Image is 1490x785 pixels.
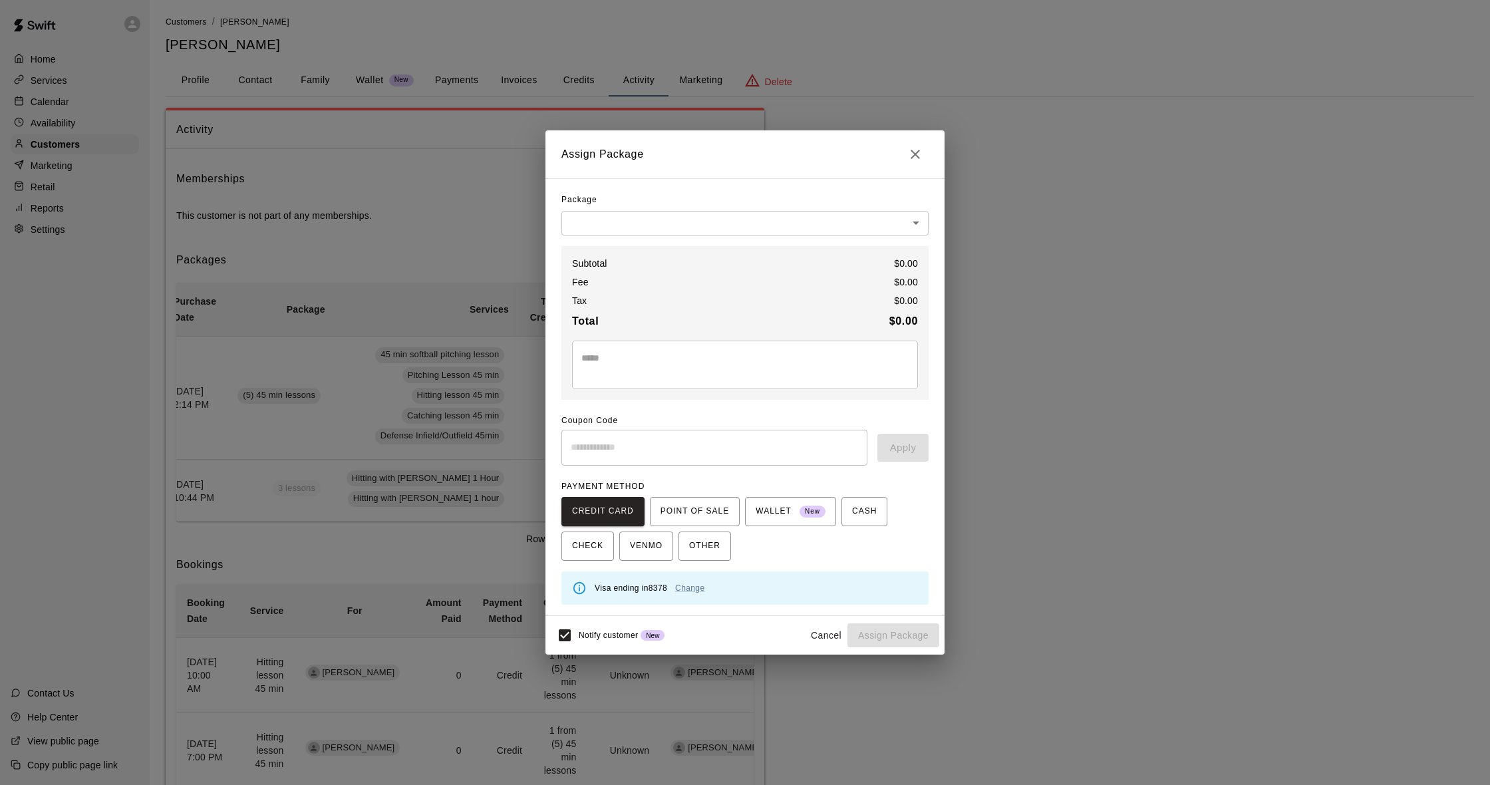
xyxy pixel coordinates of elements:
[641,632,665,639] span: New
[852,501,877,522] span: CASH
[902,141,929,168] button: Close
[689,536,720,557] span: OTHER
[572,294,587,307] p: Tax
[841,497,887,526] button: CASH
[545,130,945,178] h2: Assign Package
[572,257,607,270] p: Subtotal
[572,501,634,522] span: CREDIT CARD
[800,503,825,521] span: New
[572,536,603,557] span: CHECK
[595,583,705,593] span: Visa ending in 8378
[572,275,589,289] p: Fee
[561,190,597,211] span: Package
[572,315,599,327] b: Total
[661,501,729,522] span: POINT OF SALE
[894,294,918,307] p: $ 0.00
[650,497,740,526] button: POINT OF SALE
[894,275,918,289] p: $ 0.00
[756,501,825,522] span: WALLET
[561,482,645,491] span: PAYMENT METHOD
[561,497,645,526] button: CREDIT CARD
[561,410,929,432] span: Coupon Code
[561,532,614,561] button: CHECK
[678,532,731,561] button: OTHER
[675,583,704,593] a: Change
[745,497,836,526] button: WALLET New
[805,623,847,648] button: Cancel
[630,536,663,557] span: VENMO
[889,315,918,327] b: $ 0.00
[619,532,673,561] button: VENMO
[894,257,918,270] p: $ 0.00
[579,631,638,640] span: Notify customer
